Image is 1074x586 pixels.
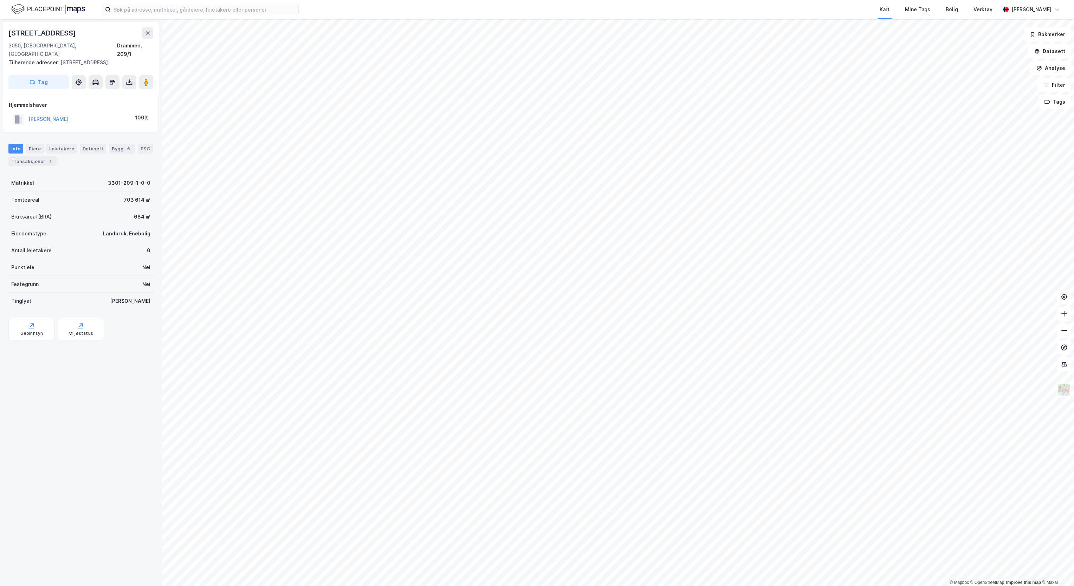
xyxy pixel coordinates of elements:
div: Bygg [109,144,135,154]
div: Miljøstatus [69,331,93,336]
div: Nei [142,263,150,272]
img: logo.f888ab2527a4732fd821a326f86c7f29.svg [11,3,85,15]
div: Punktleie [11,263,34,272]
div: Datasett [80,144,106,154]
div: Antall leietakere [11,246,52,255]
div: 100% [135,113,149,122]
div: Eiendomstype [11,229,46,238]
span: Tilhørende adresser: [8,59,60,65]
button: Tags [1039,95,1071,109]
div: 703 614 ㎡ [124,196,150,204]
img: Z [1057,383,1071,396]
div: Bolig [946,5,958,14]
div: Geoinnsyn [20,331,43,336]
div: Drammen, 209/1 [117,41,153,58]
div: Bruksareal (BRA) [11,213,52,221]
div: Transaksjoner [8,156,57,166]
div: Leietakere [46,144,77,154]
div: [STREET_ADDRESS] [8,58,148,67]
a: Improve this map [1006,580,1041,585]
button: Bokmerker [1024,27,1071,41]
div: Tomteareal [11,196,39,204]
div: Nei [142,280,150,288]
div: 1 [47,158,54,165]
div: Landbruk, Enebolig [103,229,150,238]
div: 0 [147,246,150,255]
div: Kart [880,5,889,14]
div: Info [8,144,23,154]
div: Festegrunn [11,280,39,288]
iframe: Chat Widget [1039,552,1074,586]
div: Tinglyst [11,297,31,305]
a: OpenStreetMap [970,580,1004,585]
div: Hjemmelshaver [9,101,153,109]
button: Analyse [1030,61,1071,75]
div: 684 ㎡ [134,213,150,221]
div: [STREET_ADDRESS] [8,27,77,39]
div: [PERSON_NAME] [110,297,150,305]
div: Kontrollprogram for chat [1039,552,1074,586]
input: Søk på adresse, matrikkel, gårdeiere, leietakere eller personer [111,4,298,15]
div: 3301-209-1-0-0 [108,179,150,187]
div: [PERSON_NAME] [1011,5,1052,14]
button: Filter [1037,78,1071,92]
button: Tag [8,75,69,89]
div: Verktøy [973,5,992,14]
div: 6 [125,145,132,152]
div: Eiere [26,144,44,154]
button: Datasett [1028,44,1071,58]
div: 3050, [GEOGRAPHIC_DATA], [GEOGRAPHIC_DATA] [8,41,117,58]
a: Mapbox [950,580,969,585]
div: ESG [138,144,153,154]
div: Matrikkel [11,179,34,187]
div: Mine Tags [905,5,930,14]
